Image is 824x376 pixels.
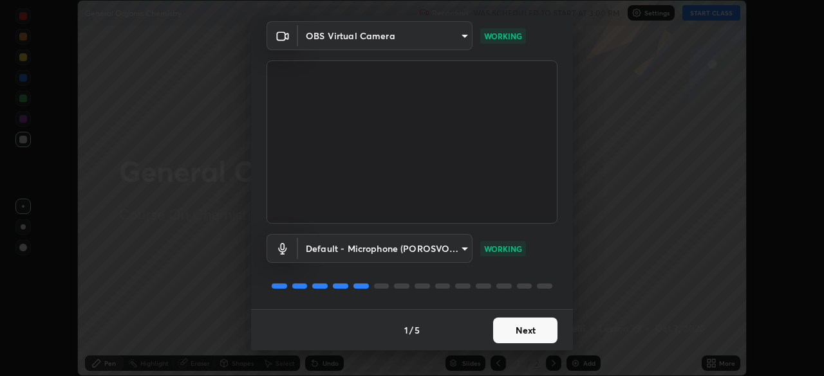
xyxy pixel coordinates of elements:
div: OBS Virtual Camera [298,21,473,50]
h4: / [409,323,413,337]
button: Next [493,318,557,343]
div: OBS Virtual Camera [298,234,473,263]
h4: 1 [404,323,408,337]
h4: 5 [415,323,420,337]
p: WORKING [484,243,522,255]
p: WORKING [484,30,522,42]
